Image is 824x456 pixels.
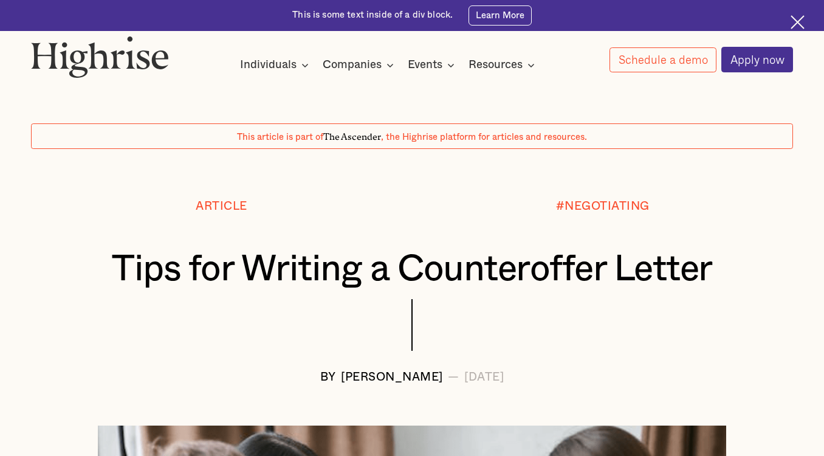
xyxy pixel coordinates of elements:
[464,371,504,384] div: [DATE]
[237,133,323,142] span: This article is part of
[196,201,247,213] div: Article
[469,58,523,72] div: Resources
[556,201,650,213] div: #NEGOTIATING
[63,249,761,289] h1: Tips for Writing a Counteroffer Letter
[320,371,336,384] div: BY
[240,58,312,72] div: Individuals
[469,58,538,72] div: Resources
[448,371,459,384] div: —
[791,15,805,29] img: Cross icon
[292,9,453,21] div: This is some text inside of a div block.
[323,130,381,140] span: The Ascender
[408,58,442,72] div: Events
[323,58,397,72] div: Companies
[323,58,382,72] div: Companies
[381,133,587,142] span: , the Highrise platform for articles and resources.
[240,58,297,72] div: Individuals
[609,47,716,72] a: Schedule a demo
[469,5,532,26] a: Learn More
[341,371,443,384] div: [PERSON_NAME]
[408,58,458,72] div: Events
[721,47,793,72] a: Apply now
[31,36,169,78] img: Highrise logo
